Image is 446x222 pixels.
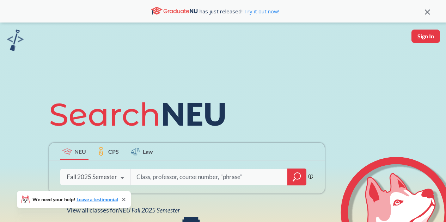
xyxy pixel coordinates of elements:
span: View all classes for [67,206,180,214]
span: NEU Fall 2025 Semester [118,206,180,214]
a: Leave a testimonial [77,196,118,202]
a: Try it out now! [243,8,279,15]
span: has just released! [200,7,279,15]
span: We need your help! [32,197,118,202]
input: Class, professor, course number, "phrase" [136,170,282,184]
div: Fall 2025 Semester [67,173,117,181]
img: sandbox logo [7,30,24,51]
span: CPS [108,147,119,156]
svg: magnifying glass [293,172,301,182]
span: NEU [74,147,86,156]
button: Sign In [411,30,440,43]
span: Law [143,147,153,156]
div: magnifying glass [287,169,306,185]
a: sandbox logo [7,30,24,53]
